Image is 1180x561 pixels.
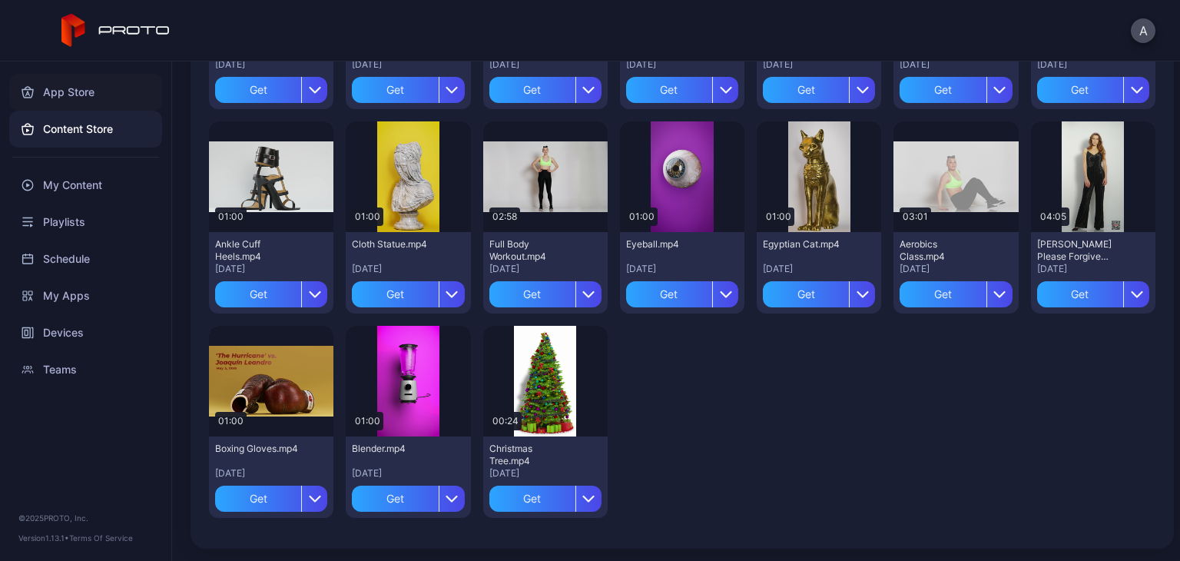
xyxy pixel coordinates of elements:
div: Get [215,486,301,512]
button: Get [215,281,327,307]
a: My Content [9,167,162,204]
div: Aerobics Class.mp4 [900,238,984,263]
div: [DATE] [900,263,1012,275]
a: Teams [9,351,162,388]
div: Get [352,486,438,512]
div: Get [489,77,575,103]
div: Full Body Workout.mp4 [489,238,574,263]
span: Version 1.13.1 • [18,533,69,543]
button: Get [352,486,464,512]
button: Get [763,281,875,307]
div: Get [215,77,301,103]
div: [DATE] [215,467,327,480]
a: App Store [9,74,162,111]
div: [DATE] [489,467,602,480]
button: Get [900,77,1012,103]
div: © 2025 PROTO, Inc. [18,512,153,524]
div: [DATE] [489,263,602,275]
button: Get [489,77,602,103]
div: Get [352,77,438,103]
div: Get [763,77,849,103]
a: Devices [9,314,162,351]
div: Get [352,281,438,307]
button: Get [626,77,738,103]
div: Get [900,281,986,307]
button: Get [489,486,602,512]
div: Get [1037,281,1123,307]
div: Adeline Mocke's Please Forgive Me.mp4 [1037,238,1122,263]
button: Get [1037,281,1149,307]
div: Get [489,281,575,307]
div: [DATE] [215,58,327,71]
button: Get [489,281,602,307]
button: Get [763,77,875,103]
div: [DATE] [626,263,738,275]
div: [DATE] [352,467,464,480]
div: [DATE] [626,58,738,71]
button: Get [626,281,738,307]
div: Ankle Cuff Heels.mp4 [215,238,300,263]
a: Schedule [9,241,162,277]
a: Content Store [9,111,162,148]
div: Christmas Tree.mp4 [489,443,574,467]
div: Get [626,281,712,307]
div: [DATE] [352,58,464,71]
div: [DATE] [1037,263,1149,275]
button: Get [215,77,327,103]
div: Get [215,281,301,307]
a: Playlists [9,204,162,241]
button: Get [215,486,327,512]
button: Get [352,77,464,103]
div: Blender.mp4 [352,443,436,455]
a: Terms Of Service [69,533,133,543]
div: Egyptian Cat.mp4 [763,238,847,251]
div: [DATE] [763,263,875,275]
button: A [1131,18,1155,43]
div: Get [900,77,986,103]
div: Get [763,281,849,307]
div: Cloth Statue.mp4 [352,238,436,251]
a: My Apps [9,277,162,314]
div: [DATE] [763,58,875,71]
div: [DATE] [900,58,1012,71]
div: [DATE] [215,263,327,275]
div: [DATE] [489,58,602,71]
div: [DATE] [1037,58,1149,71]
button: Get [900,281,1012,307]
div: Get [626,77,712,103]
div: [DATE] [352,263,464,275]
button: Get [352,281,464,307]
div: Boxing Gloves.mp4 [215,443,300,455]
div: Get [489,486,575,512]
div: Get [1037,77,1123,103]
div: Eyeball.mp4 [626,238,711,251]
button: Get [1037,77,1149,103]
